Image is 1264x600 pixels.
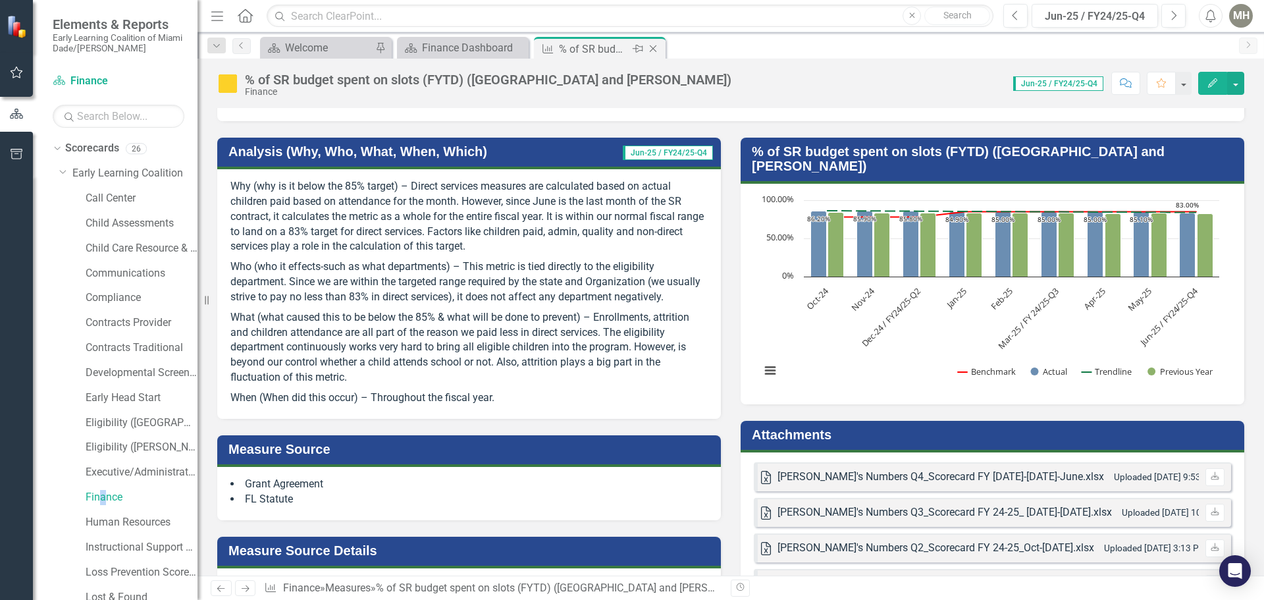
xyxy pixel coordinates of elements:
text: Oct-24 [804,285,831,312]
path: Dec-24 / FY24/25-Q2, 85.8. Actual. [903,211,919,277]
div: [PERSON_NAME]'s Numbers Q4_Scorecard FY [DATE]-[DATE]-June.xlsx [777,470,1104,485]
text: Jun-25 / FY24/25-Q4 [1136,285,1200,348]
p: Why (why is it below the 85% target) – Direct services measures are calculated based on actual ch... [230,179,708,257]
a: Communications [86,266,197,281]
button: Show Benchmark [958,366,1016,377]
a: Human Resources [86,515,197,530]
p: What (what caused this to be below the 85% & what will be done to prevent) – Enrollments, attriti... [230,308,708,388]
span: Search [943,10,972,20]
img: Caution [217,73,238,94]
img: ClearPoint Strategy [7,15,30,38]
a: Child Assessments [86,216,197,231]
small: Uploaded [DATE] 9:53 AM [1114,472,1217,482]
path: May-25, 85.1. Actual. [1134,212,1149,277]
path: Feb-25, 85. Actual. [995,212,1011,277]
div: [PERSON_NAME]'s Numbers Q2_Scorecard FY 24-25_Oct-[DATE].xlsx [777,541,1094,556]
small: Uploaded [DATE] 3:13 PM [1104,543,1207,553]
path: Apr-25, 82.5. Previous Year. [1105,214,1121,277]
div: Open Intercom Messenger [1219,555,1251,587]
a: Executive/Administrative [86,465,197,480]
div: Finance [245,87,731,97]
g: Trendline, series 3 of 4. Line with 9 data points. [825,208,1199,215]
a: Eligibility ([GEOGRAPHIC_DATA]) [86,416,197,431]
a: Early Head Start [86,391,197,406]
div: » » [264,581,721,596]
h3: Attachments [752,427,1238,442]
button: Show Previous Year [1147,366,1214,377]
a: Loss Prevention Scorecard [86,565,197,580]
text: 85.00% [991,215,1014,224]
button: MH [1229,4,1253,28]
a: Child Care Resource & Referral (CCR&R) [86,241,197,256]
text: 85.10% [1130,215,1153,224]
div: Welcome [285,40,372,56]
a: Finance [53,74,184,89]
path: Apr-25, 85. Actual. [1088,212,1103,277]
h3: Measure Source Details [228,543,714,558]
path: Mar-25 / FY 24/25-Q3, 85. Actual. [1041,212,1057,277]
div: % of SR budget spent on slots (FYTD) ([GEOGRAPHIC_DATA] and [PERSON_NAME]) [376,582,762,594]
div: Chart. Highcharts interactive chart. [754,194,1231,391]
a: Early Learning Coalition [72,166,197,181]
input: Search Below... [53,105,184,128]
small: Uploaded [DATE] 10:18 AM [1122,507,1230,518]
text: 50.00% [766,231,794,243]
a: Compliance [86,290,197,306]
a: Finance [283,582,320,594]
h3: Measure Source [228,442,714,456]
text: Jan-25 [943,285,969,312]
text: 85.90% [853,214,876,223]
path: Jun-25 / FY24/25-Q4, 83. Actual. [1180,213,1196,277]
text: 86.20% [807,214,830,223]
path: Jan-25, 84.9. Actual. [949,212,965,277]
a: Instructional Support Services [86,540,197,555]
text: Dec-24 / FY24/25-Q2 [859,285,923,349]
g: Previous Year, series 4 of 4. Bar series with 9 bars. [828,213,1213,277]
path: Nov-24, 83.5. Previous Year. [874,213,890,277]
path: Oct-24, 83.8. Previous Year. [828,213,844,277]
path: Oct-24, 86.2. Actual. [811,211,827,277]
p: When (When did this occur) – Throughout the fiscal year. [230,388,708,406]
a: Measures [325,582,371,594]
text: Apr-25 [1081,285,1107,312]
text: 85.00% [1084,215,1107,224]
a: Developmental Screening Compliance [86,366,197,381]
span: Elements & Reports [53,16,184,32]
div: % of SR budget spent on slots (FYTD) ([GEOGRAPHIC_DATA] and [PERSON_NAME]) [245,72,731,87]
button: Search [924,7,990,25]
svg: Interactive chart [754,194,1226,391]
text: 84.90% [945,215,968,224]
text: 85.80% [899,214,922,223]
div: Finance Dashboard [422,40,525,56]
text: Feb-25 [988,285,1015,312]
path: Jan-25, 83.4. Previous Year. [966,213,982,277]
div: 26 [126,143,147,154]
small: Early Learning Coalition of Miami Dade/[PERSON_NAME] [53,32,184,54]
button: Show Trendline [1081,366,1132,377]
input: Search ClearPoint... [267,5,993,28]
a: Finance [86,490,197,505]
a: Contracts Traditional [86,341,197,356]
a: Scorecards [65,141,119,156]
div: % of SR budget spent on slots (FYTD) ([GEOGRAPHIC_DATA] and [PERSON_NAME]) [559,41,629,57]
a: Call Center [86,191,197,206]
g: Actual, series 2 of 4. Bar series with 9 bars. [811,211,1196,277]
p: Who (who it effects-such as what departments) – This metric is tied directly to the eligibility d... [230,257,708,308]
h3: Analysis (Why, Who, What, When, Which) [228,144,587,159]
span: Jun-25 / FY24/25-Q4 [1013,76,1103,91]
span: Jun-25 / FY24/25-Q4 [623,146,713,160]
text: 0% [782,269,794,281]
div: [PERSON_NAME]'s Numbers Q3_Scorecard FY 24-25_ [DATE]-[DATE].xlsx [777,505,1112,520]
text: 85.00% [1038,215,1061,224]
a: Finance Dashboard [400,40,525,56]
a: Eligibility ([PERSON_NAME]) [86,440,197,455]
path: Feb-25, 83. Previous Year. [1013,213,1028,277]
path: Nov-24, 85.9. Actual. [857,211,873,277]
path: May-25, 83.2. Previous Year. [1151,213,1167,277]
span: Grant Agreement [245,477,323,490]
h3: % of SR budget spent on slots (FYTD) ([GEOGRAPHIC_DATA] and [PERSON_NAME]) [752,144,1238,173]
button: Jun-25 / FY24/25-Q4 [1032,4,1158,28]
a: Contracts Provider [86,315,197,331]
text: May-25 [1125,285,1153,314]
